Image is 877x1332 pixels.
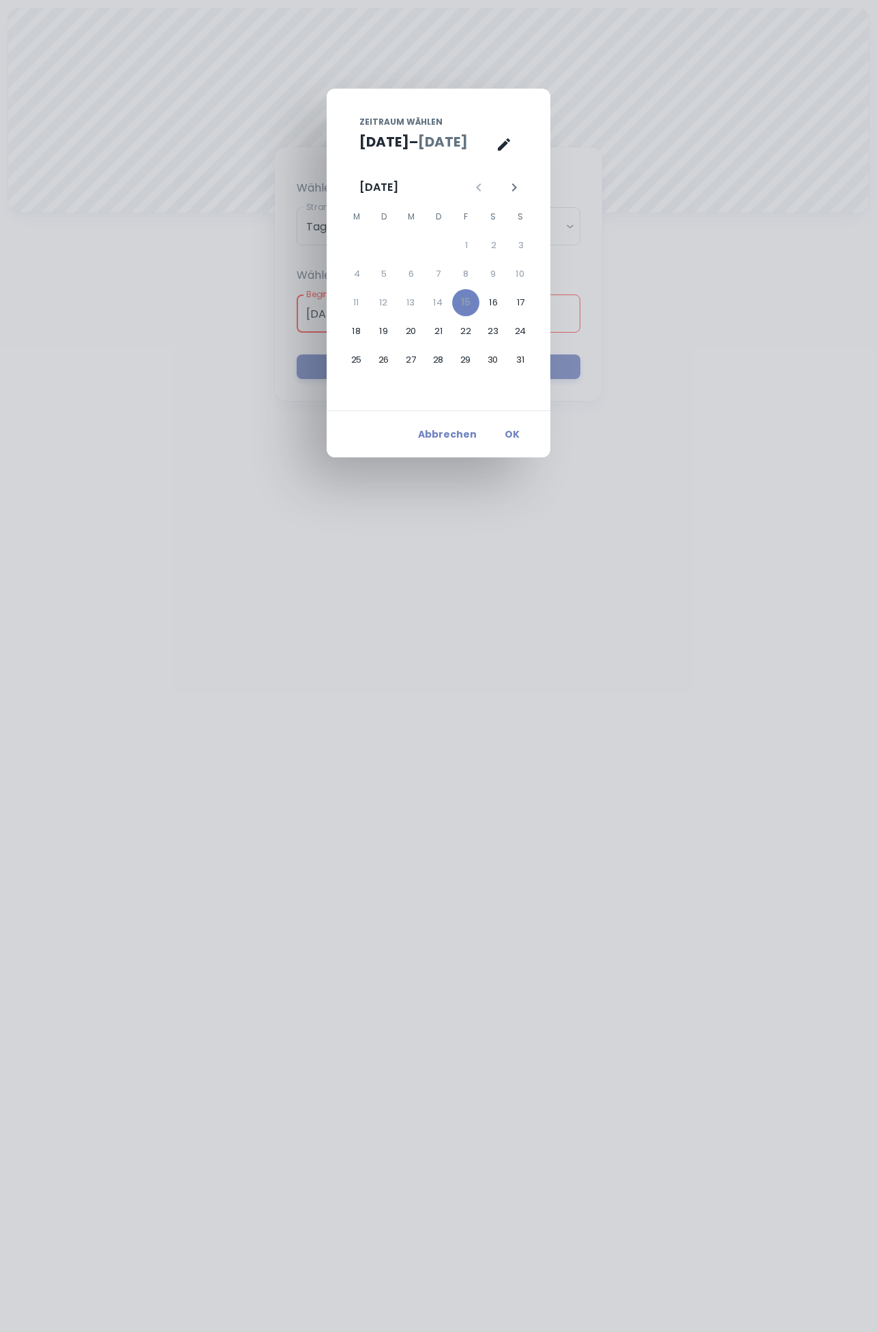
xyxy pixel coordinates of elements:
button: 22 [452,318,479,345]
button: 29 [452,346,479,374]
button: 20 [398,318,425,345]
button: Kalenderansicht ist geöffnet, zur Texteingabeansicht wechseln [490,131,518,158]
button: Abbrechen [413,422,482,446]
button: 26 [370,346,398,374]
span: Donnerstag [426,203,451,230]
button: 17 [507,289,535,316]
span: Sonntag [508,203,533,230]
button: 30 [479,346,507,374]
button: OK [490,422,534,446]
h5: – [409,132,418,152]
button: 28 [425,346,452,374]
span: Mittwoch [399,203,423,230]
button: 24 [507,318,534,345]
button: [DATE] [418,132,468,152]
button: [DATE] [359,132,409,152]
span: Dienstag [372,203,396,230]
button: Nächster Monat [503,176,526,199]
span: Montag [344,203,369,230]
button: 19 [370,318,398,345]
button: 27 [398,346,425,374]
button: 21 [425,318,452,345]
button: 16 [480,289,507,316]
button: 31 [507,346,534,374]
span: Zeitraum wählen [359,116,443,128]
button: 18 [343,318,370,345]
div: [DATE] [359,179,398,196]
button: 25 [343,346,370,374]
button: 23 [479,318,507,345]
span: Freitag [454,203,478,230]
span: Samstag [481,203,505,230]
